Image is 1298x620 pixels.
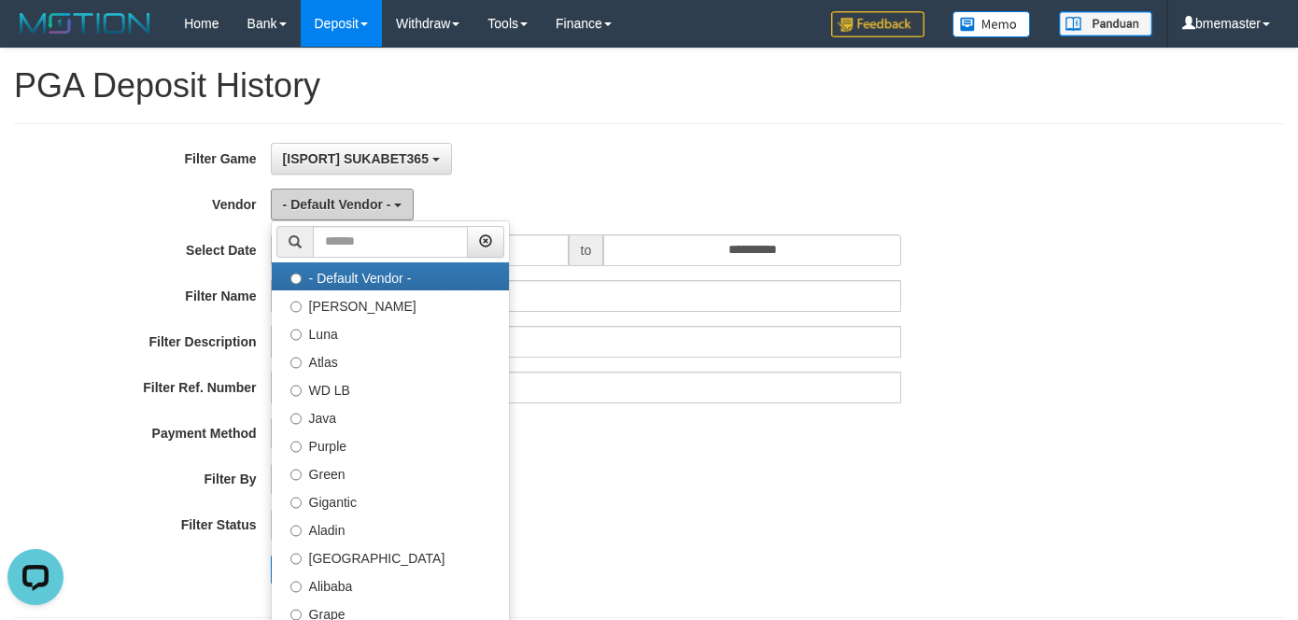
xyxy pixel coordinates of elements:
[272,346,509,374] label: Atlas
[272,402,509,430] label: Java
[14,67,1284,105] h1: PGA Deposit History
[272,458,509,486] label: Green
[569,234,604,266] span: to
[272,290,509,318] label: [PERSON_NAME]
[290,581,303,593] input: Alibaba
[272,262,509,290] label: - Default Vendor -
[1059,11,1152,36] img: panduan.png
[952,11,1031,37] img: Button%20Memo.svg
[14,9,156,37] img: MOTION_logo.png
[290,301,303,313] input: [PERSON_NAME]
[272,514,509,542] label: Aladin
[290,357,303,369] input: Atlas
[272,571,509,599] label: Alibaba
[283,197,391,212] span: - Default Vendor -
[271,143,452,175] button: [ISPORT] SUKABET365
[290,413,303,425] input: Java
[290,329,303,341] input: Luna
[271,189,415,220] button: - Default Vendor -
[272,486,509,514] label: Gigantic
[290,469,303,481] input: Green
[290,273,303,285] input: - Default Vendor -
[272,374,509,402] label: WD LB
[272,318,509,346] label: Luna
[831,11,924,37] img: Feedback.jpg
[7,7,63,63] button: Open LiveChat chat widget
[290,525,303,537] input: Aladin
[272,430,509,458] label: Purple
[290,497,303,509] input: Gigantic
[290,553,303,565] input: [GEOGRAPHIC_DATA]
[272,542,509,571] label: [GEOGRAPHIC_DATA]
[290,441,303,453] input: Purple
[290,385,303,397] input: WD LB
[283,151,429,166] span: [ISPORT] SUKABET365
